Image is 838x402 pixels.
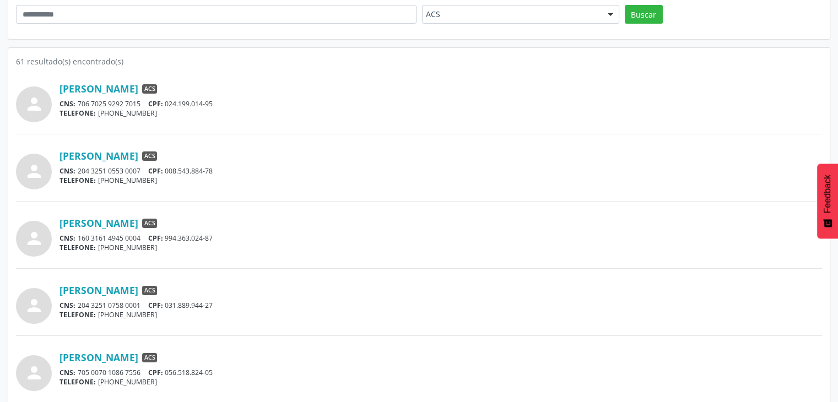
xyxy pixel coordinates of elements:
[148,301,163,310] span: CPF:
[60,233,75,243] span: CNS:
[60,368,75,377] span: CNS:
[817,164,838,238] button: Feedback - Mostrar pesquisa
[60,243,822,252] div: [PHONE_NUMBER]
[24,296,44,316] i: person
[148,166,163,176] span: CPF:
[60,368,822,377] div: 705 0070 1086 7556 056.518.824-05
[142,219,157,229] span: ACS
[60,99,822,108] div: 706 7025 9292 7015 024.199.014-95
[60,83,138,95] a: [PERSON_NAME]
[60,284,138,296] a: [PERSON_NAME]
[16,56,822,67] div: 61 resultado(s) encontrado(s)
[60,166,822,176] div: 204 3251 0553 0007 008.543.884-78
[60,351,138,363] a: [PERSON_NAME]
[148,99,163,108] span: CPF:
[60,310,96,319] span: TELEFONE:
[60,99,75,108] span: CNS:
[142,353,157,363] span: ACS
[148,233,163,243] span: CPF:
[24,94,44,114] i: person
[823,175,832,213] span: Feedback
[24,161,44,181] i: person
[60,301,822,310] div: 204 3251 0758 0001 031.889.944-27
[60,377,822,387] div: [PHONE_NUMBER]
[148,368,163,377] span: CPF:
[60,150,138,162] a: [PERSON_NAME]
[426,9,597,20] span: ACS
[60,176,96,185] span: TELEFONE:
[142,151,157,161] span: ACS
[24,229,44,248] i: person
[60,377,96,387] span: TELEFONE:
[60,310,822,319] div: [PHONE_NUMBER]
[60,301,75,310] span: CNS:
[142,286,157,296] span: ACS
[625,5,663,24] button: Buscar
[60,176,822,185] div: [PHONE_NUMBER]
[60,233,822,243] div: 160 3161 4945 0004 994.363.024-87
[60,108,822,118] div: [PHONE_NUMBER]
[60,243,96,252] span: TELEFONE:
[60,108,96,118] span: TELEFONE:
[60,166,75,176] span: CNS:
[60,217,138,229] a: [PERSON_NAME]
[142,84,157,94] span: ACS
